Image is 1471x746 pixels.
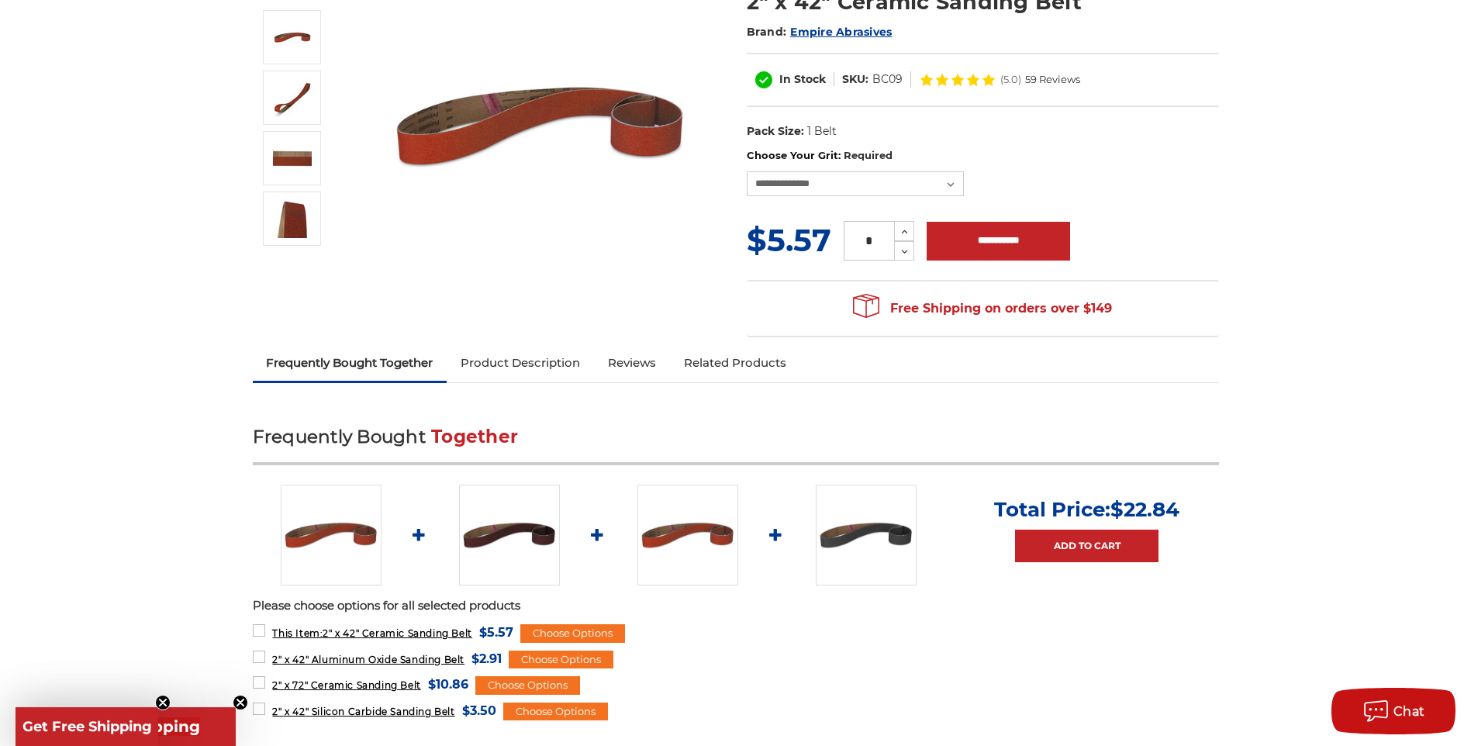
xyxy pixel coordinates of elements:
[428,674,468,695] span: $10.86
[747,25,787,39] span: Brand:
[779,72,826,86] span: In Stock
[272,654,464,665] span: 2" x 42" Aluminum Oxide Sanding Belt
[22,718,152,735] span: Get Free Shipping
[1331,688,1455,734] button: Chat
[747,148,1219,164] label: Choose Your Grit:
[509,651,613,669] div: Choose Options
[670,346,800,380] a: Related Products
[479,622,513,643] span: $5.57
[503,703,608,721] div: Choose Options
[273,199,312,238] img: 2" x 42" - Ceramic Sanding Belt
[462,700,496,721] span: $3.50
[1025,74,1080,85] span: 59 Reviews
[747,123,804,140] dt: Pack Size:
[273,78,312,117] img: 2" x 42" Ceramic Sanding Belt
[273,139,312,178] img: 2" x 42" Cer Sanding Belt
[853,293,1112,324] span: Free Shipping on orders over $149
[273,18,312,57] img: 2" x 42" Sanding Belt - Ceramic
[1015,530,1158,562] a: Add to Cart
[475,676,580,695] div: Choose Options
[16,707,236,746] div: Get Free ShippingClose teaser
[431,426,518,447] span: Together
[16,707,158,746] div: Get Free ShippingClose teaser
[272,706,454,717] span: 2" x 42" Silicon Carbide Sanding Belt
[281,485,382,585] img: 2" x 42" Sanding Belt - Ceramic
[253,597,1219,615] p: Please choose options for all selected products
[807,123,837,140] dd: 1 Belt
[872,71,903,88] dd: BC09
[272,627,471,639] span: 2" x 42" Ceramic Sanding Belt
[842,71,868,88] dt: SKU:
[253,346,447,380] a: Frequently Bought Together
[272,679,420,691] span: 2" x 72" Ceramic Sanding Belt
[520,624,625,643] div: Choose Options
[747,221,831,259] span: $5.57
[1000,74,1021,85] span: (5.0)
[790,25,892,39] a: Empire Abrasives
[844,149,893,161] small: Required
[253,426,426,447] span: Frequently Bought
[471,648,502,669] span: $2.91
[1110,497,1179,522] span: $22.84
[272,627,323,639] strong: This Item:
[1393,704,1425,719] span: Chat
[447,346,594,380] a: Product Description
[594,346,670,380] a: Reviews
[994,497,1179,522] p: Total Price:
[233,695,248,710] button: Close teaser
[155,695,171,710] button: Close teaser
